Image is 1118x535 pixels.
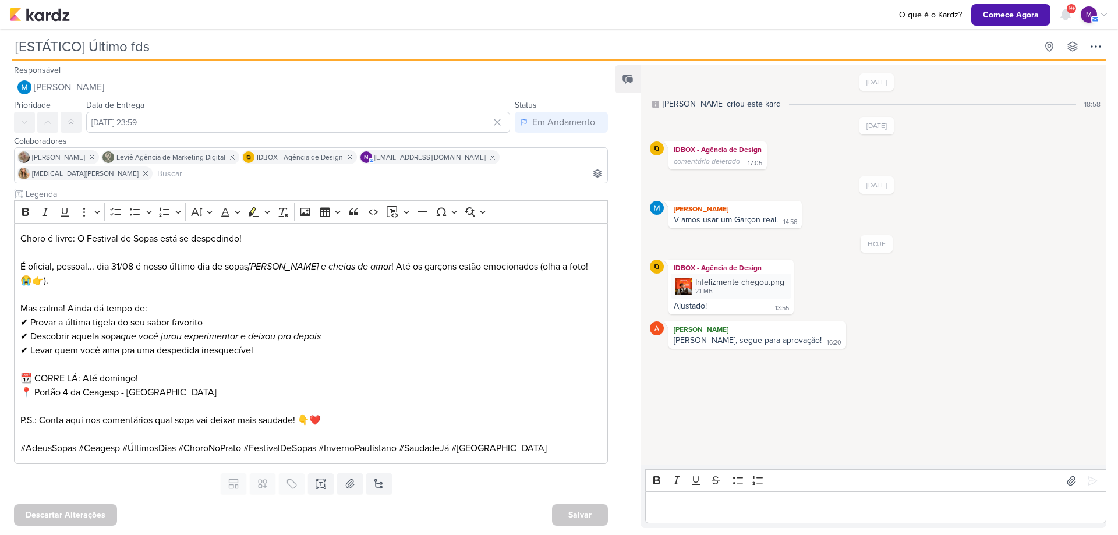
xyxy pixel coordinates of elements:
[155,166,605,180] input: Buscar
[12,36,1036,57] input: Kard Sem Título
[1086,9,1092,20] p: m
[532,115,595,129] div: Em Andamento
[17,80,31,94] img: MARIANA MIRANDA
[650,260,664,274] img: IDBOX - Agência de Design
[9,8,70,22] img: kardz.app
[1084,99,1101,109] div: 18:58
[32,168,139,179] span: [MEDICAL_DATA][PERSON_NAME]
[827,338,841,348] div: 16:20
[14,135,608,147] div: Colaboradores
[116,152,225,162] span: Leviê Agência de Marketing Digital
[650,141,664,155] img: IDBOX - Agência de Design
[248,261,391,272] i: [PERSON_NAME] e cheias de amor
[775,304,789,313] div: 13:55
[1069,4,1075,13] span: 9+
[14,100,51,110] label: Prioridade
[515,100,537,110] label: Status
[674,215,778,225] div: V amos usar um Garçon real.
[86,100,144,110] label: Data de Entrega
[695,276,784,288] div: Infelizmente chegou.png
[645,491,1106,523] div: Editor editing area: main
[20,371,602,399] p: 📆 CORRE LÁ: Até domingo! 📍 Portão 4 da Ceagesp - [GEOGRAPHIC_DATA]
[121,331,321,342] i: que você jurou experimentar e deixou pra depois
[675,278,692,295] img: ClWgdqbRqOprvKPmiKXcTh7ZVW2ktCFeDTiOQ1B4.png
[20,441,602,455] p: #AdeusSopas #Ceagesp #ÚltimosDias #ChoroNoPrato #FestivalDeSopas #InvernoPaulistano #SaudadeJá #[...
[695,287,784,296] div: 2.1 MB
[20,260,602,288] p: É oficial, pessoal... dia 31/08 é nosso último dia de sopas ! Até os garçons estão emocionados (o...
[102,151,114,163] img: Leviê Agência de Marketing Digital
[671,203,799,215] div: [PERSON_NAME]
[663,98,781,110] div: [PERSON_NAME] criou este kard
[674,301,707,311] div: Ajustado!
[374,152,486,162] span: [EMAIL_ADDRESS][DOMAIN_NAME]
[14,77,608,98] button: [PERSON_NAME]
[364,155,369,161] p: m
[671,144,765,155] div: IDBOX - Agência de Design
[14,223,608,465] div: Editor editing area: main
[14,65,61,75] label: Responsável
[674,335,822,345] div: [PERSON_NAME], segue para aprovação!
[650,321,664,335] img: Amanda ARAUJO
[645,469,1106,492] div: Editor toolbar
[671,274,791,299] div: Infelizmente chegou.png
[18,151,30,163] img: Sarah Violante
[18,168,30,179] img: Yasmin Yumi
[650,201,664,215] img: MARIANA MIRANDA
[671,262,791,274] div: IDBOX - Agência de Design
[971,4,1050,26] button: Comece Agora
[360,151,372,163] div: mlegnaioli@gmail.com
[34,80,104,94] span: [PERSON_NAME]
[257,152,343,162] span: IDBOX - Agência de Design
[783,218,797,227] div: 14:56
[1081,6,1097,23] div: mlegnaioli@gmail.com
[674,157,740,165] span: comentário deletado
[23,188,608,200] input: Texto sem título
[20,302,602,357] p: Mas calma! Ainda dá tempo de: ✔ Provar a última tigela do seu sabor favorito ✔ Descobrir aquela s...
[515,112,608,133] button: Em Andamento
[748,159,762,168] div: 17:05
[14,200,608,223] div: Editor toolbar
[894,9,967,21] a: O que é o Kardz?
[671,324,844,335] div: [PERSON_NAME]
[86,112,510,133] input: Select a date
[20,232,602,246] p: Choro é livre: O Festival de Sopas está se despedindo!
[20,413,602,427] p: P.S.: Conta aqui nos comentários qual sopa vai deixar mais saudade! 👇❤️
[32,152,85,162] span: [PERSON_NAME]
[243,151,254,163] img: IDBOX - Agência de Design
